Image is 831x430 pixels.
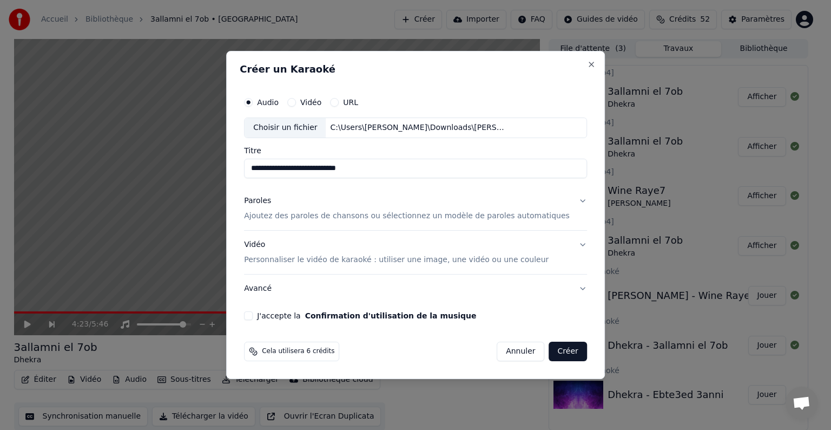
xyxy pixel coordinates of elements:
[244,275,587,303] button: Avancé
[244,239,549,265] div: Vidéo
[549,342,587,361] button: Créer
[257,312,476,320] label: J'accepte la
[240,64,591,74] h2: Créer un Karaoké
[244,211,570,221] p: Ajoutez des paroles de chansons ou sélectionnez un modèle de paroles automatiques
[244,255,549,265] p: Personnaliser le vidéo de karaoké : utiliser une image, une vidéo ou une couleur
[245,118,326,138] div: Choisir un fichier
[244,147,587,154] label: Titre
[300,99,321,106] label: Vidéo
[262,347,334,356] span: Cela utilisera 6 crédits
[244,231,587,274] button: VidéoPersonnaliser le vidéo de karaoké : utiliser une image, une vidéo ou une couleur
[244,187,587,230] button: ParolesAjoutez des paroles de chansons ou sélectionnez un modèle de paroles automatiques
[257,99,279,106] label: Audio
[497,342,544,361] button: Annuler
[343,99,358,106] label: URL
[305,312,477,320] button: J'accepte la
[326,122,510,133] div: C:\Users\[PERSON_NAME]\Downloads\[PERSON_NAME].mp3
[244,196,271,206] div: Paroles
